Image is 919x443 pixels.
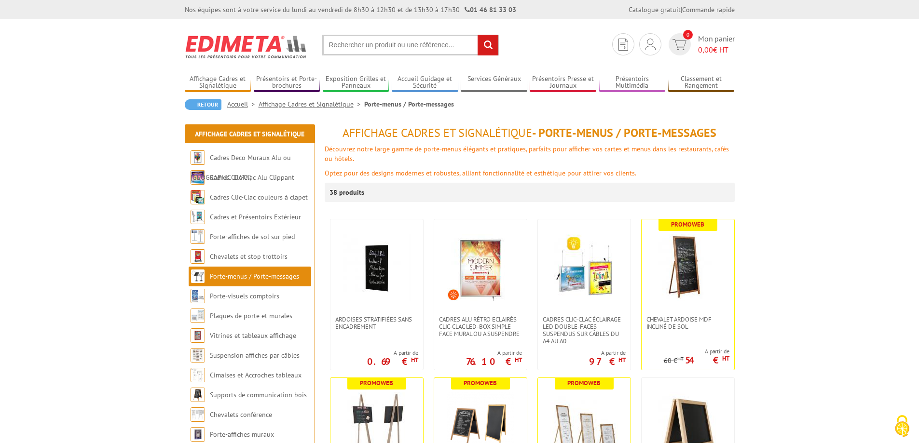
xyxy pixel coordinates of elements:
[335,316,418,330] span: Ardoises stratifiées sans encadrement
[210,311,292,320] a: Plaques de porte et murales
[210,292,279,300] a: Porte-visuels comptoirs
[191,153,291,182] a: Cadres Deco Muraux Alu ou [GEOGRAPHIC_DATA]
[645,39,656,50] img: devis rapide
[210,371,302,379] a: Cimaises et Accroches tableaux
[668,75,735,91] a: Classement et Rangement
[191,348,205,362] img: Suspension affiches par câbles
[666,33,735,55] a: devis rapide 0 Mon panier 0,00€ HT
[191,190,205,204] img: Cadres Clic-Clac couleurs à clapet
[683,30,693,40] span: 0
[191,229,205,244] img: Porte-affiches de sol sur pied
[325,145,729,163] span: Découvrez notre large gamme de porte-menus élégants et pratiques, parfaits pour afficher vos cart...
[210,410,272,419] a: Chevalets conférence
[254,75,320,91] a: Présentoirs et Porte-brochures
[599,75,666,91] a: Présentoirs Multimédia
[329,183,366,202] p: 38 produits
[890,414,914,438] img: Cookies (fenêtre modale)
[664,348,729,355] span: A partir de
[210,430,274,439] a: Porte-affiches muraux
[392,75,458,91] a: Accueil Guidage et Sécurité
[210,213,301,221] a: Cadres et Présentoirs Extérieur
[343,234,411,301] img: Ardoises stratifiées sans encadrement
[343,125,532,140] span: Affichage Cadres et Signalétique
[646,316,729,330] span: Chevalet Ardoise MDF incliné de sol
[185,75,251,91] a: Affichage Cadres et Signalétique
[210,193,308,201] a: Cadres Clic-Clac couleurs à clapet
[672,39,686,50] img: devis rapide
[538,316,631,345] a: Cadres clic-clac éclairage LED double-faces suspendus sur câbles du A4 au A0
[367,359,418,364] p: 0.69 €
[210,232,295,241] a: Porte-affiches de sol sur pied
[466,359,522,364] p: 76.10 €
[642,316,734,330] a: Chevalet Ardoise MDF incliné de sol
[550,234,618,301] img: Cadres clic-clac éclairage LED double-faces suspendus sur câbles du A4 au A0
[411,356,418,364] sup: HT
[685,357,729,363] p: 54 €
[322,35,499,55] input: Rechercher un produit ou une référence...
[191,289,205,303] img: Porte-visuels comptoirs
[671,220,704,228] b: Promoweb
[195,130,304,138] a: Affichage Cadres et Signalétique
[367,349,418,357] span: A partir de
[698,44,735,55] span: € HT
[259,100,364,108] a: Affichage Cadres et Signalétique
[185,5,516,14] div: Nos équipes sont à votre service du lundi au vendredi de 8h30 à 12h30 et de 13h30 à 17h30
[191,388,205,402] img: Supports de communication bois
[210,390,307,399] a: Supports de communication bois
[191,150,205,165] img: Cadres Deco Muraux Alu ou Bois
[439,316,522,337] span: Cadres Alu Rétro Eclairés Clic-Clac LED-Box simple face mural ou a suspendre
[698,45,713,54] span: 0,00
[677,355,684,362] sup: HT
[722,354,729,362] sup: HT
[191,269,205,283] img: Porte-menus / Porte-messages
[191,309,205,323] img: Plaques de porte et murales
[325,127,735,139] h1: - Porte-menus / Porte-messages
[654,234,722,301] img: Chevalet Ardoise MDF incliné de sol
[360,379,393,387] b: Promoweb
[589,349,626,357] span: A partir de
[567,379,601,387] b: Promoweb
[543,316,626,345] span: Cadres clic-clac éclairage LED double-faces suspendus sur câbles du A4 au A0
[466,349,522,357] span: A partir de
[210,252,288,261] a: Chevalets et stop trottoirs
[618,39,628,51] img: devis rapide
[515,356,522,364] sup: HT
[330,316,423,330] a: Ardoises stratifiées sans encadrement
[664,357,684,364] p: 60 €
[465,5,516,14] strong: 01 46 81 33 03
[191,328,205,343] img: Vitrines et tableaux affichage
[210,331,296,340] a: Vitrines et tableaux affichage
[530,75,596,91] a: Présentoirs Presse et Journaux
[191,407,205,422] img: Chevalets conférence
[191,210,205,224] img: Cadres et Présentoirs Extérieur
[325,169,636,177] span: Optez pour des designs modernes et robustes, alliant fonctionnalité et esthétique pour attirer vo...
[364,99,454,109] li: Porte-menus / Porte-messages
[461,75,527,91] a: Services Généraux
[210,272,299,281] a: Porte-menus / Porte-messages
[185,29,308,65] img: Edimeta
[682,5,735,14] a: Commande rapide
[629,5,735,14] div: |
[478,35,498,55] input: rechercher
[464,379,497,387] b: Promoweb
[191,249,205,264] img: Chevalets et stop trottoirs
[629,5,681,14] a: Catalogue gratuit
[227,100,259,108] a: Accueil
[323,75,389,91] a: Exposition Grilles et Panneaux
[698,33,735,55] span: Mon panier
[191,427,205,442] img: Porte-affiches muraux
[589,359,626,364] p: 97 €
[618,356,626,364] sup: HT
[191,368,205,382] img: Cimaises et Accroches tableaux
[185,99,221,110] a: Retour
[434,316,527,337] a: Cadres Alu Rétro Eclairés Clic-Clac LED-Box simple face mural ou a suspendre
[885,410,919,443] button: Cookies (fenêtre modale)
[210,351,300,360] a: Suspension affiches par câbles
[210,173,294,182] a: Cadres Clic-Clac Alu Clippant
[447,234,514,301] img: Cadres Alu Rétro Eclairés Clic-Clac LED-Box simple face mural ou a suspendre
